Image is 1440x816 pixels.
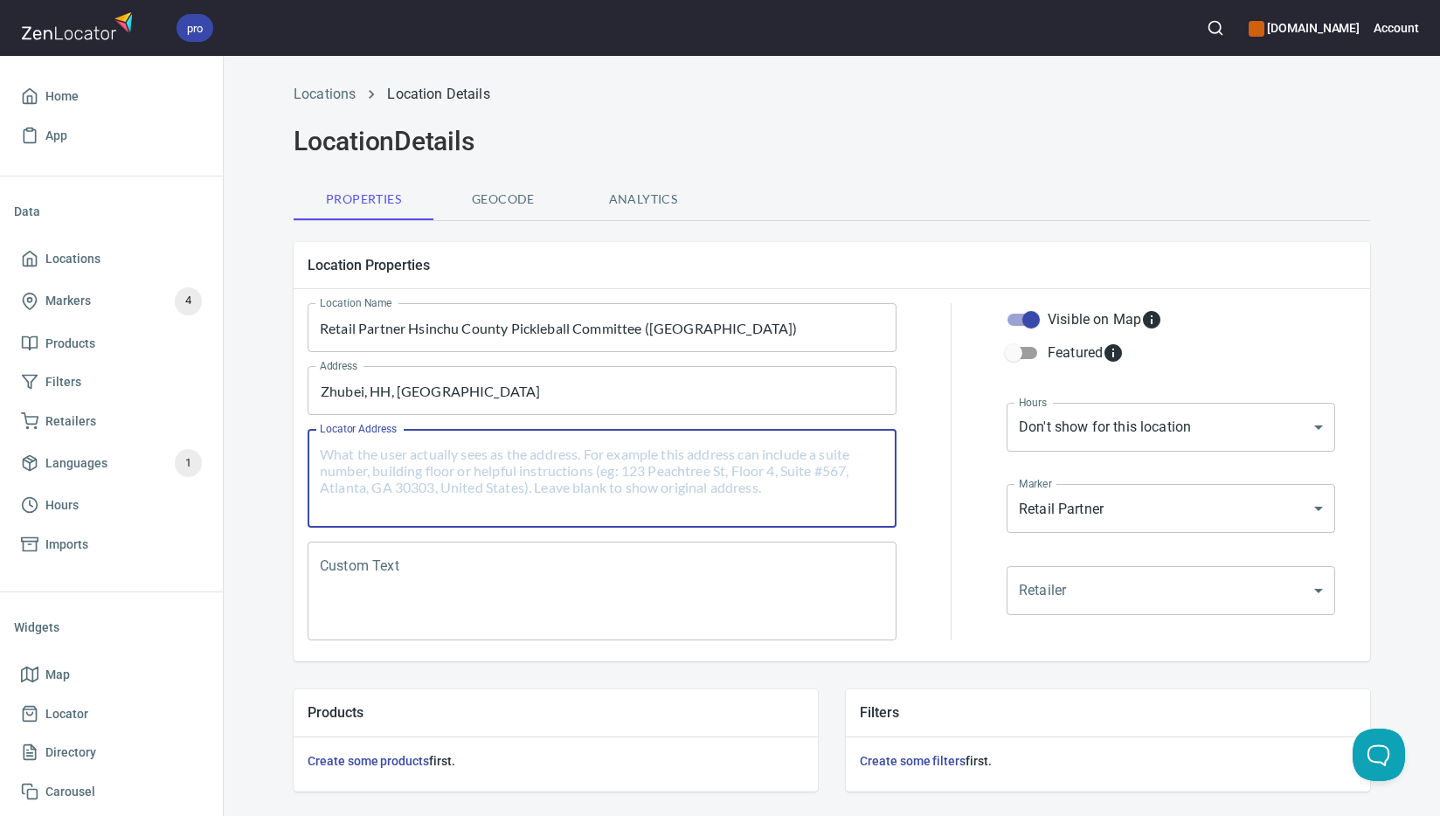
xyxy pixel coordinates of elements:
a: Map [14,655,209,695]
a: Products [14,324,209,363]
li: Widgets [14,606,209,648]
span: Filters [45,371,81,393]
button: color-CE600E [1249,21,1264,37]
div: Don't show for this location [1007,403,1335,452]
span: Carousel [45,781,95,803]
span: pro [177,19,213,38]
div: Featured [1048,342,1124,363]
a: Languages1 [14,440,209,486]
span: Languages [45,453,107,474]
h5: Location Properties [308,256,1356,274]
span: Imports [45,534,88,556]
span: Locator [45,703,88,725]
span: Analytics [584,189,703,211]
a: Hours [14,486,209,525]
span: Geocode [444,189,563,211]
a: Retailers [14,402,209,441]
span: Properties [304,189,423,211]
span: 4 [175,291,202,311]
a: Locations [294,86,356,102]
div: Retail Partner [1007,484,1335,533]
a: Imports [14,525,209,564]
a: Create some filters [860,754,966,768]
a: Markers4 [14,279,209,324]
span: Markers [45,290,91,312]
a: Directory [14,733,209,772]
span: Map [45,664,70,686]
h6: Account [1374,18,1419,38]
h6: first. [860,751,1356,771]
button: Account [1374,9,1419,47]
a: Locator [14,695,209,734]
div: ​ [1007,566,1335,615]
li: Data [14,190,209,232]
div: pro [177,14,213,42]
h2: Location Details [294,126,1370,157]
button: Search [1196,9,1235,47]
a: Carousel [14,772,209,812]
span: Products [45,333,95,355]
h6: first. [308,751,804,771]
a: Location Details [387,86,489,102]
svg: Featured locations are moved to the top of the search results list. [1103,342,1124,363]
span: Locations [45,248,100,270]
span: 1 [175,453,202,474]
iframe: Help Scout Beacon - Open [1353,729,1405,781]
div: Visible on Map [1048,309,1162,330]
div: Manage your apps [1249,9,1360,47]
nav: breadcrumb [294,84,1370,105]
h5: Filters [860,703,1356,722]
img: zenlocator [21,7,138,45]
a: Create some products [308,754,429,768]
a: Filters [14,363,209,402]
span: Directory [45,742,96,764]
span: App [45,125,67,147]
span: Hours [45,494,79,516]
a: App [14,116,209,156]
h6: [DOMAIN_NAME] [1249,18,1360,38]
a: Locations [14,239,209,279]
a: Home [14,77,209,116]
span: Retailers [45,411,96,432]
h5: Products [308,703,804,722]
span: Home [45,86,79,107]
svg: Whether the location is visible on the map. [1141,309,1162,330]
